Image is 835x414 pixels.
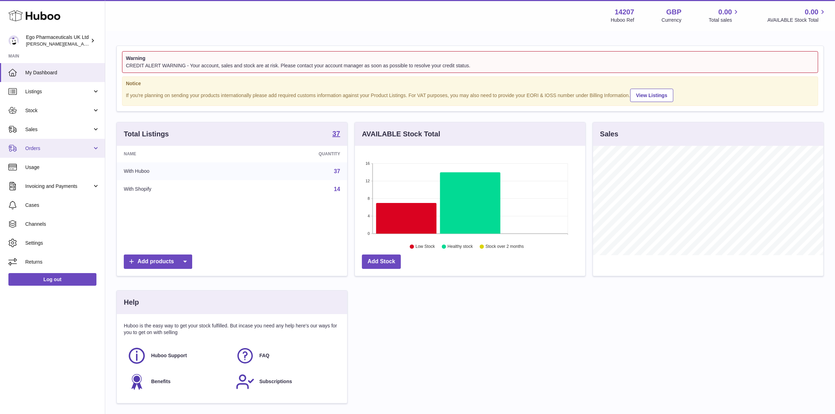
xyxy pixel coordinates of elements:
strong: 37 [332,130,340,137]
a: Subscriptions [236,372,337,391]
strong: GBP [666,7,681,17]
td: With Shopify [117,180,241,198]
span: Settings [25,240,100,246]
span: Benefits [151,378,170,385]
strong: Warning [126,55,814,62]
a: 37 [334,168,340,174]
text: 16 [365,162,370,166]
img: jane.bates@egopharm.com [8,35,19,46]
a: Add Stock [362,254,401,269]
a: Huboo Support [127,346,229,365]
span: Cases [25,202,100,209]
span: 0.00 [805,7,819,17]
a: FAQ [236,346,337,365]
div: If you're planning on sending your products internationally please add required customs informati... [126,88,814,102]
a: View Listings [630,89,673,102]
span: AVAILABLE Stock Total [767,17,827,23]
p: Huboo is the easy way to get your stock fulfilled. But incase you need any help here's our ways f... [124,323,340,336]
text: Healthy stock [447,244,473,249]
a: Benefits [127,372,229,391]
span: Invoicing and Payments [25,183,92,190]
strong: Notice [126,80,814,87]
span: Orders [25,145,92,152]
span: Stock [25,107,92,114]
span: Total sales [709,17,740,23]
td: With Huboo [117,162,241,181]
h3: Sales [600,129,618,139]
div: Huboo Ref [611,17,634,23]
span: FAQ [260,352,270,359]
a: Add products [124,254,192,269]
span: Usage [25,164,100,171]
h3: Total Listings [124,129,169,139]
span: Subscriptions [260,378,292,385]
text: Stock over 2 months [485,244,524,249]
a: 14 [334,186,340,192]
span: [PERSON_NAME][EMAIL_ADDRESS][PERSON_NAME][DOMAIN_NAME] [26,41,178,47]
th: Quantity [241,146,347,162]
div: Ego Pharmaceuticals UK Ltd [26,34,89,47]
h3: AVAILABLE Stock Total [362,129,440,139]
span: My Dashboard [25,69,100,76]
span: Channels [25,221,100,228]
h3: Help [124,298,139,307]
text: 4 [368,214,370,218]
text: Low Stock [416,244,435,249]
a: 0.00 Total sales [709,7,740,23]
a: Log out [8,273,96,286]
text: 8 [368,197,370,201]
a: 37 [332,130,340,138]
span: 0.00 [719,7,732,17]
div: Currency [662,17,682,23]
span: Sales [25,126,92,133]
a: 0.00 AVAILABLE Stock Total [767,7,827,23]
span: Returns [25,259,100,265]
span: Listings [25,88,92,95]
text: 0 [368,232,370,236]
div: CREDIT ALERT WARNING - Your account, sales and stock are at risk. Please contact your account man... [126,62,814,69]
text: 12 [365,179,370,183]
strong: 14207 [615,7,634,17]
th: Name [117,146,241,162]
span: Huboo Support [151,352,187,359]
